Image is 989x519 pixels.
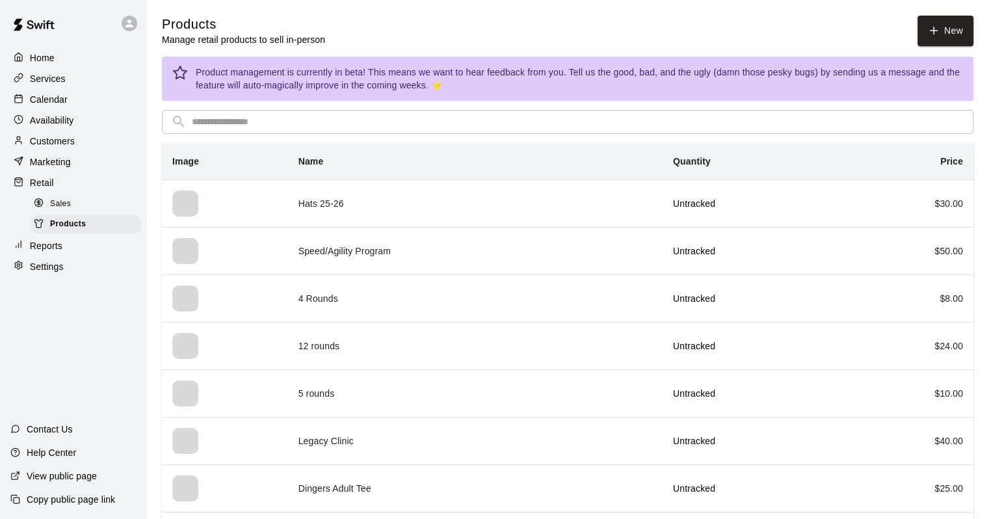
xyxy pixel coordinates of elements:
a: Products [31,214,146,234]
p: Untracked [673,482,819,495]
p: View public page [27,470,97,483]
td: Speed/Agility Program [288,227,663,274]
td: Dingers Adult Tee [288,464,663,512]
p: Services [30,72,66,85]
a: Reports [10,236,136,256]
p: Untracked [673,292,819,305]
p: Copy public page link [27,493,115,506]
td: Legacy Clinic [288,417,663,464]
p: Retail [30,176,54,189]
p: Manage retail products to sell in-person [162,33,325,46]
a: Customers [10,131,136,151]
td: Hats 25-26 [288,180,663,227]
a: Sales [31,194,146,214]
p: Untracked [673,245,819,258]
td: $ 30.00 [830,180,973,227]
td: 5 rounds [288,369,663,417]
p: Calendar [30,93,68,106]
td: $ 24.00 [830,322,973,369]
a: Marketing [10,152,136,172]
a: Calendar [10,90,136,109]
span: Sales [50,198,71,211]
td: $ 50.00 [830,227,973,274]
p: Marketing [30,155,71,168]
a: Retail [10,173,136,193]
p: Availability [30,114,74,127]
p: Untracked [673,434,819,447]
td: $ 40.00 [830,417,973,464]
a: sending us a message [833,67,926,77]
p: Home [30,51,55,64]
td: 12 rounds [288,322,663,369]
b: Quantity [673,156,711,166]
a: Services [10,69,136,88]
p: Customers [30,135,75,148]
td: $ 8.00 [830,274,973,322]
a: Home [10,48,136,68]
p: Help Center [27,446,76,459]
h5: Products [162,16,325,33]
div: Products [31,215,141,233]
p: Reports [30,239,62,252]
td: $ 10.00 [830,369,973,417]
b: Name [298,156,324,166]
td: $ 25.00 [830,464,973,512]
a: New [917,16,973,46]
span: Products [50,218,86,231]
div: Product management is currently in beta! This means we want to hear feedback from you. Tell us th... [196,60,963,97]
td: 4 Rounds [288,274,663,322]
b: Image [172,156,199,166]
a: Settings [10,257,136,276]
p: Untracked [673,387,819,400]
p: Untracked [673,339,819,353]
p: Contact Us [27,423,73,436]
p: Untracked [673,197,819,210]
a: Availability [10,111,136,130]
div: Sales [31,195,141,213]
p: Settings [30,260,64,273]
b: Price [940,156,963,166]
